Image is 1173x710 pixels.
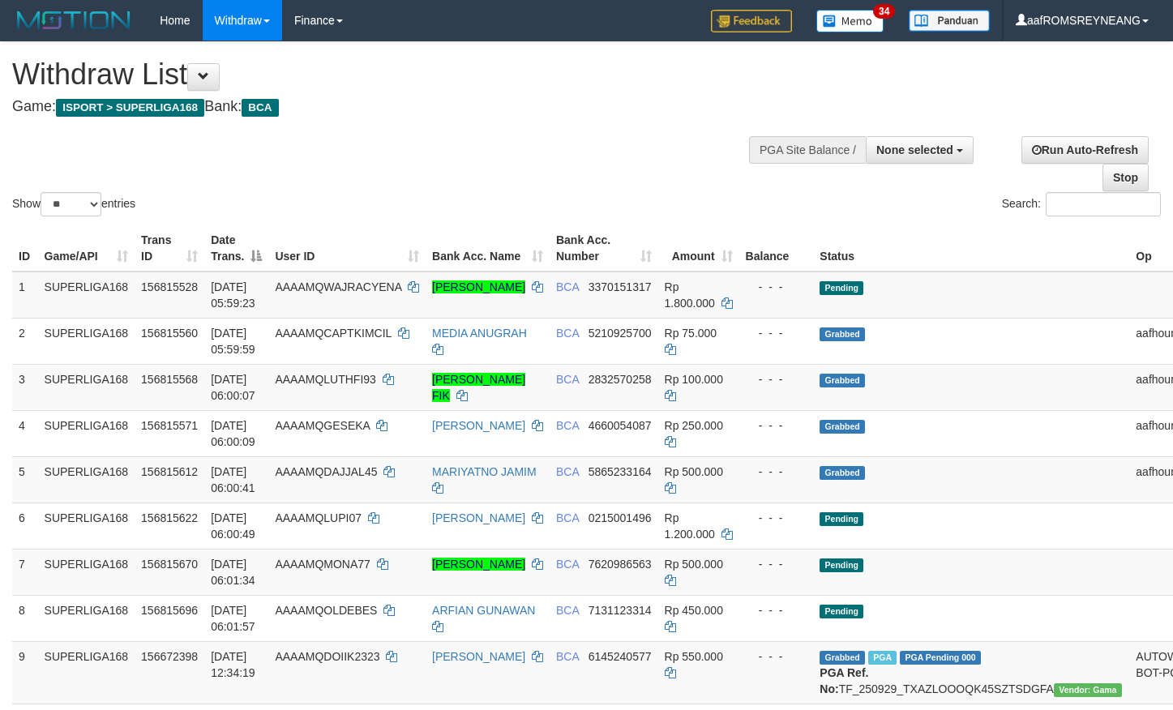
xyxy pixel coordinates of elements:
[211,650,255,679] span: [DATE] 12:34:19
[589,465,652,478] span: Copy 5865233164 to clipboard
[1021,136,1149,164] a: Run Auto-Refresh
[211,419,255,448] span: [DATE] 06:00:09
[820,374,865,387] span: Grabbed
[556,373,579,386] span: BCA
[12,58,766,91] h1: Withdraw List
[820,651,865,665] span: Grabbed
[556,650,579,663] span: BCA
[589,419,652,432] span: Copy 4660054087 to clipboard
[38,225,135,272] th: Game/API: activate to sort column ascending
[665,327,717,340] span: Rp 75.000
[12,595,38,641] td: 8
[746,279,807,295] div: - - -
[749,136,866,164] div: PGA Site Balance /
[135,225,204,272] th: Trans ID: activate to sort column ascending
[1002,192,1161,216] label: Search:
[820,466,865,480] span: Grabbed
[275,511,362,524] span: AAAAMQLUPI07
[268,225,426,272] th: User ID: activate to sort column ascending
[141,327,198,340] span: 156815560
[211,280,255,310] span: [DATE] 05:59:23
[141,511,198,524] span: 156815622
[820,420,865,434] span: Grabbed
[746,556,807,572] div: - - -
[876,143,953,156] span: None selected
[38,364,135,410] td: SUPERLIGA168
[711,10,792,32] img: Feedback.jpg
[211,604,255,633] span: [DATE] 06:01:57
[275,558,370,571] span: AAAAMQMONA77
[820,666,868,695] b: PGA Ref. No:
[38,318,135,364] td: SUPERLIGA168
[556,604,579,617] span: BCA
[556,465,579,478] span: BCA
[589,280,652,293] span: Copy 3370151317 to clipboard
[665,511,715,541] span: Rp 1.200.000
[211,558,255,587] span: [DATE] 06:01:34
[141,280,198,293] span: 156815528
[665,465,723,478] span: Rp 500.000
[432,327,527,340] a: MEDIA ANUGRAH
[550,225,658,272] th: Bank Acc. Number: activate to sort column ascending
[556,558,579,571] span: BCA
[432,373,525,402] a: [PERSON_NAME] FIK
[12,549,38,595] td: 7
[275,419,370,432] span: AAAAMQGESEKA
[746,464,807,480] div: - - -
[38,456,135,503] td: SUPERLIGA168
[556,511,579,524] span: BCA
[746,371,807,387] div: - - -
[275,373,375,386] span: AAAAMQLUTHFI93
[813,225,1129,272] th: Status
[38,549,135,595] td: SUPERLIGA168
[746,325,807,341] div: - - -
[211,327,255,356] span: [DATE] 05:59:59
[813,641,1129,704] td: TF_250929_TXAZLOOOQK45SZTSDGFA
[589,604,652,617] span: Copy 7131123314 to clipboard
[866,136,974,164] button: None selected
[141,650,198,663] span: 156672398
[141,465,198,478] span: 156815612
[909,10,990,32] img: panduan.png
[12,192,135,216] label: Show entries
[868,651,897,665] span: Marked by aafsoycanthlai
[1054,683,1122,697] span: Vendor URL: https://trx31.1velocity.biz
[211,373,255,402] span: [DATE] 06:00:07
[12,225,38,272] th: ID
[589,650,652,663] span: Copy 6145240577 to clipboard
[38,410,135,456] td: SUPERLIGA168
[816,10,884,32] img: Button%20Memo.svg
[665,650,723,663] span: Rp 550.000
[556,419,579,432] span: BCA
[432,604,535,617] a: ARFIAN GUNAWAN
[820,512,863,526] span: Pending
[432,558,525,571] a: [PERSON_NAME]
[432,650,525,663] a: [PERSON_NAME]
[12,456,38,503] td: 5
[820,605,863,618] span: Pending
[589,327,652,340] span: Copy 5210925700 to clipboard
[12,99,766,115] h4: Game: Bank:
[242,99,278,117] span: BCA
[275,327,391,340] span: AAAAMQCAPTKIMCIL
[275,650,379,663] span: AAAAMQDOIIK2323
[665,280,715,310] span: Rp 1.800.000
[556,280,579,293] span: BCA
[746,510,807,526] div: - - -
[41,192,101,216] select: Showentries
[589,373,652,386] span: Copy 2832570258 to clipboard
[275,280,401,293] span: AAAAMQWAJRACYENA
[589,511,652,524] span: Copy 0215001496 to clipboard
[432,511,525,524] a: [PERSON_NAME]
[38,595,135,641] td: SUPERLIGA168
[141,373,198,386] span: 156815568
[12,641,38,704] td: 9
[141,604,198,617] span: 156815696
[432,280,525,293] a: [PERSON_NAME]
[426,225,550,272] th: Bank Acc. Name: activate to sort column ascending
[38,503,135,549] td: SUPERLIGA168
[12,503,38,549] td: 6
[141,419,198,432] span: 156815571
[658,225,739,272] th: Amount: activate to sort column ascending
[432,465,537,478] a: MARIYATNO JAMIM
